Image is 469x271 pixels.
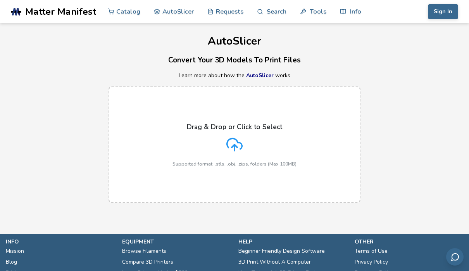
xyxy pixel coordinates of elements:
span: Matter Manifest [25,6,96,17]
a: Privacy Policy [355,257,388,268]
a: Blog [6,257,17,268]
p: equipment [122,238,231,246]
p: other [355,238,463,246]
a: AutoSlicer [246,72,274,79]
a: Compare 3D Printers [122,257,173,268]
a: Terms of Use [355,246,388,257]
a: Beginner Friendly Design Software [238,246,325,257]
p: help [238,238,347,246]
button: Send feedback via email [446,248,464,266]
p: Supported format: .stls, .obj, .zips, folders (Max 100MB) [172,161,297,167]
a: Mission [6,246,24,257]
a: 3D Print Without A Computer [238,257,311,268]
p: info [6,238,114,246]
a: Browse Filaments [122,246,166,257]
p: Drag & Drop or Click to Select [187,123,282,131]
button: Sign In [428,4,458,19]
